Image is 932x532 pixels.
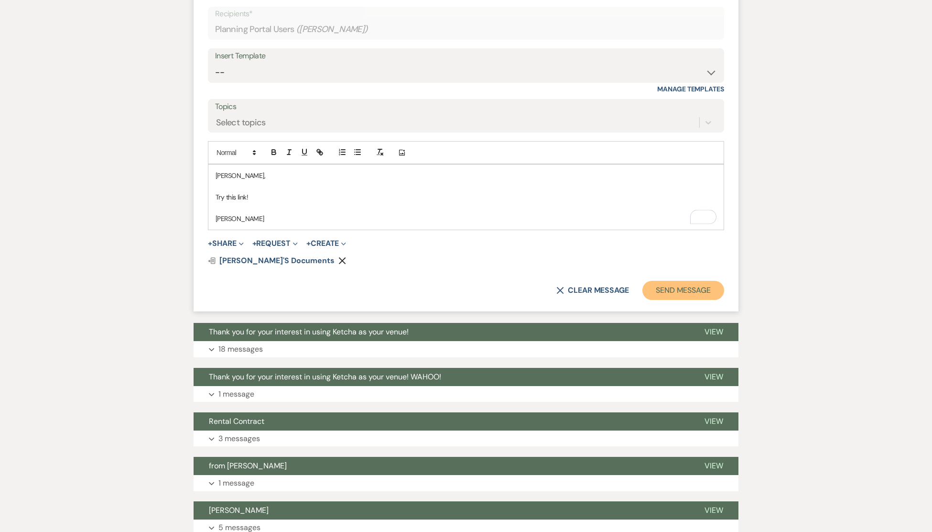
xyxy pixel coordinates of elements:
span: from [PERSON_NAME] [209,461,287,471]
button: Send Message [642,281,724,300]
p: [PERSON_NAME] [216,213,716,224]
button: View [689,323,738,341]
a: [PERSON_NAME]'s Documents [208,257,335,265]
button: Clear message [556,287,629,294]
span: [PERSON_NAME] [209,505,269,515]
div: Select topics [216,116,266,129]
span: [PERSON_NAME]'s Documents [219,255,335,266]
button: 3 messages [194,431,738,447]
p: 18 messages [218,343,263,355]
button: View [689,368,738,386]
p: [PERSON_NAME], [216,170,716,181]
div: To enrich screen reader interactions, please activate Accessibility in Grammarly extension settings [208,165,724,230]
p: 1 message [218,477,254,489]
p: 3 messages [218,432,260,445]
span: Thank you for your interest in using Ketcha as your venue! WAHOO! [209,372,441,382]
span: + [208,240,212,247]
button: Request [252,240,298,247]
p: Recipients* [215,8,717,20]
button: Thank you for your interest in using Ketcha as your venue! WAHOO! [194,368,689,386]
button: Thank you for your interest in using Ketcha as your venue! [194,323,689,341]
span: View [704,327,723,337]
span: View [704,461,723,471]
label: Topics [215,100,717,114]
button: 1 message [194,475,738,491]
button: Share [208,240,244,247]
button: View [689,412,738,431]
button: 18 messages [194,341,738,357]
span: View [704,416,723,426]
a: Manage Templates [657,85,724,93]
p: 1 message [218,388,254,400]
span: Thank you for your interest in using Ketcha as your venue! [209,327,409,337]
button: 1 message [194,386,738,402]
div: Planning Portal Users [215,20,717,39]
span: View [704,372,723,382]
button: Create [306,240,346,247]
span: + [252,240,257,247]
button: Rental Contract [194,412,689,431]
button: View [689,457,738,475]
span: ( [PERSON_NAME] ) [296,23,368,36]
span: Rental Contract [209,416,264,426]
button: from [PERSON_NAME] [194,457,689,475]
p: Try this link! [216,192,716,202]
div: Insert Template [215,49,717,63]
button: [PERSON_NAME] [194,501,689,520]
span: View [704,505,723,515]
span: + [306,240,311,247]
button: View [689,501,738,520]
